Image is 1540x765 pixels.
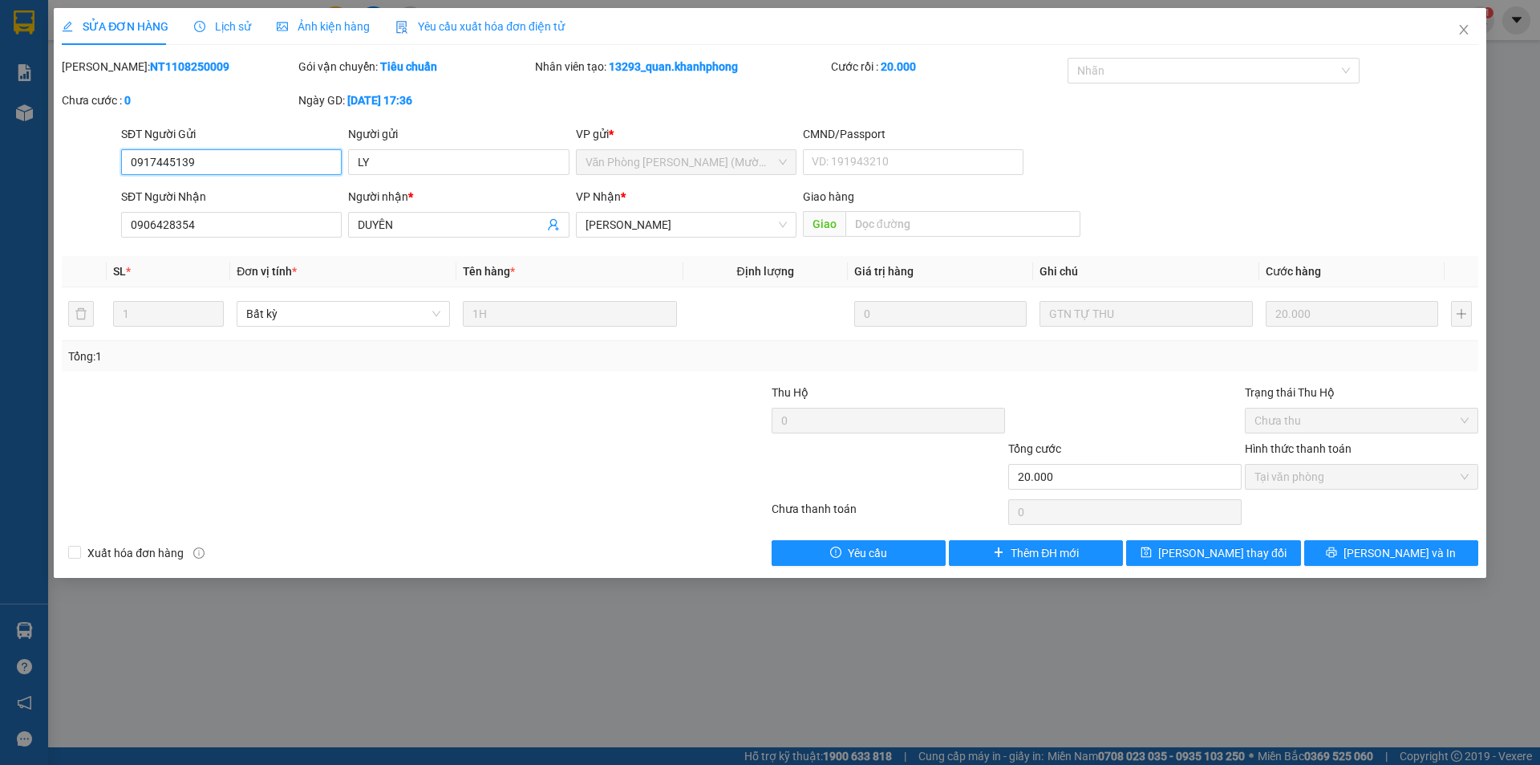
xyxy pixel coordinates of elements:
[1011,544,1079,562] span: Thêm ĐH mới
[277,20,370,33] span: Ảnh kiện hàng
[298,58,532,75] div: Gói vận chuyển:
[803,211,845,237] span: Giao
[845,211,1080,237] input: Dọc đường
[803,190,854,203] span: Giao hàng
[609,60,738,73] b: 13293_quan.khanhphong
[1158,544,1287,562] span: [PERSON_NAME] thay đổi
[1343,544,1456,562] span: [PERSON_NAME] và In
[1441,8,1486,53] button: Close
[193,547,205,559] span: info-circle
[1457,23,1470,36] span: close
[121,125,342,143] div: SĐT Người Gửi
[1245,384,1478,401] div: Trạng thái Thu Hộ
[68,348,594,365] div: Tổng: 1
[831,58,1064,75] div: Cước rồi :
[848,544,887,562] span: Yêu cầu
[62,58,295,75] div: [PERSON_NAME]:
[1266,301,1438,327] input: 0
[535,58,828,75] div: Nhân viên tạo:
[1039,301,1253,327] input: Ghi Chú
[586,213,787,237] span: Lê Hồng Phong
[62,20,168,33] span: SỬA ĐƠN HÀNG
[395,21,408,34] img: icon
[1266,265,1321,278] span: Cước hàng
[547,218,560,231] span: user-add
[993,547,1004,560] span: plus
[348,125,569,143] div: Người gửi
[949,540,1123,566] button: plusThêm ĐH mới
[1254,409,1469,433] span: Chưa thu
[348,188,569,205] div: Người nhận
[1033,256,1259,287] th: Ghi chú
[113,265,126,278] span: SL
[576,190,621,203] span: VP Nhận
[1451,301,1472,327] button: plus
[194,21,205,32] span: clock-circle
[237,265,297,278] span: Đơn vị tính
[194,20,251,33] span: Lịch sử
[380,60,437,73] b: Tiêu chuẩn
[68,301,94,327] button: delete
[395,20,565,33] span: Yêu cầu xuất hóa đơn điện tử
[1254,465,1469,489] span: Tại văn phòng
[576,125,796,143] div: VP gửi
[298,92,532,109] div: Ngày GD:
[463,301,676,327] input: VD: Bàn, Ghế
[1008,442,1061,455] span: Tổng cước
[737,265,794,278] span: Định lượng
[1245,442,1352,455] label: Hình thức thanh toán
[121,188,342,205] div: SĐT Người Nhận
[854,301,1027,327] input: 0
[463,265,515,278] span: Tên hàng
[1126,540,1300,566] button: save[PERSON_NAME] thay đổi
[881,60,916,73] b: 20.000
[1326,547,1337,560] span: printer
[830,547,841,560] span: exclamation-circle
[586,150,787,174] span: Văn Phòng Trần Phú (Mường Thanh)
[277,21,288,32] span: picture
[62,21,73,32] span: edit
[124,94,131,107] b: 0
[772,386,808,399] span: Thu Hộ
[772,540,946,566] button: exclamation-circleYêu cầu
[803,125,1023,143] div: CMND/Passport
[1141,547,1152,560] span: save
[854,265,914,278] span: Giá trị hàng
[62,92,295,109] div: Chưa cước :
[770,500,1007,528] div: Chưa thanh toán
[246,302,440,326] span: Bất kỳ
[150,60,229,73] b: NT1108250009
[347,94,412,107] b: [DATE] 17:36
[81,544,190,562] span: Xuất hóa đơn hàng
[1304,540,1478,566] button: printer[PERSON_NAME] và In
